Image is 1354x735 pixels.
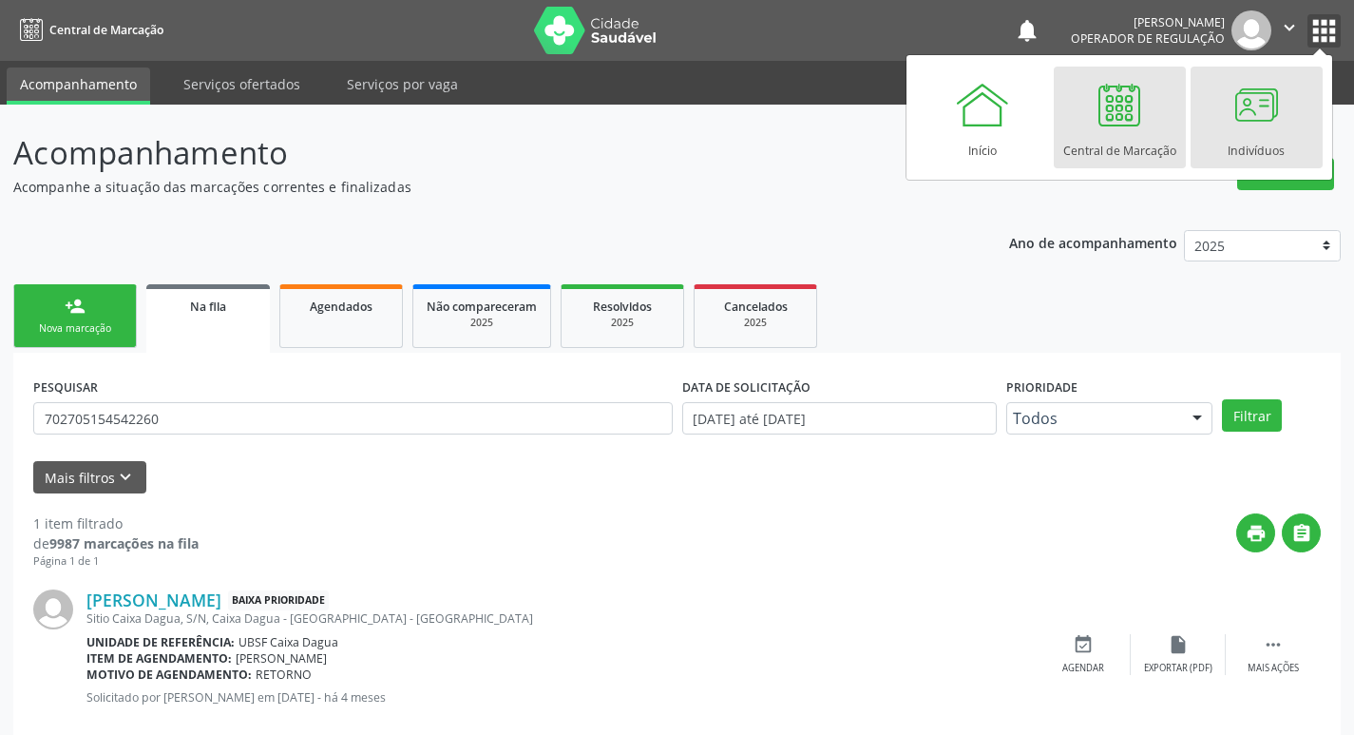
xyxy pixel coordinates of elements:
label: PESQUISAR [33,373,98,402]
i:  [1263,634,1284,655]
a: Serviços por vaga [334,68,471,101]
b: Motivo de agendamento: [86,667,252,683]
span: Na fila [190,299,226,315]
div: Nova marcação [28,321,123,336]
i:  [1279,17,1300,38]
span: Central de Marcação [49,22,163,38]
i: insert_drive_file [1168,634,1189,655]
label: DATA DE SOLICITAÇÃO [682,373,810,402]
a: Indivíduos [1191,67,1323,168]
p: Ano de acompanhamento [1009,230,1177,254]
button: apps [1307,14,1341,48]
button:  [1271,10,1307,50]
b: Unidade de referência: [86,634,235,650]
span: Baixa Prioridade [228,590,329,610]
b: Item de agendamento: [86,650,232,667]
img: img [33,590,73,629]
div: Mais ações [1248,662,1299,675]
div: 1 item filtrado [33,513,199,533]
i:  [1291,523,1312,544]
span: Resolvidos [593,299,652,315]
img: img [1231,10,1271,50]
div: de [33,533,199,553]
input: Nome, CNS [33,402,673,435]
label: Prioridade [1006,373,1077,402]
div: Página 1 de 1 [33,553,199,570]
a: [PERSON_NAME] [86,590,221,610]
div: 2025 [427,316,537,330]
button: print [1236,513,1275,552]
div: 2025 [708,316,803,330]
a: Início [917,67,1049,168]
p: Acompanhe a situação das marcações correntes e finalizadas [13,177,943,197]
span: RETORNO [256,667,312,683]
button: Filtrar [1222,399,1282,432]
div: Sitio Caixa Dagua, S/N, Caixa Dagua - [GEOGRAPHIC_DATA] - [GEOGRAPHIC_DATA] [86,610,1036,627]
span: Todos [1013,409,1174,428]
div: Agendar [1062,662,1104,675]
strong: 9987 marcações na fila [49,534,199,552]
a: Central de Marcação [13,14,163,46]
span: [PERSON_NAME] [236,650,327,667]
a: Central de Marcação [1054,67,1186,168]
span: Operador de regulação [1071,30,1225,47]
div: person_add [65,296,86,317]
a: Acompanhamento [7,68,150,105]
span: UBSF Caixa Dagua [238,634,338,650]
span: Cancelados [724,299,788,315]
i: keyboard_arrow_down [115,467,136,488]
input: Selecione um intervalo [682,402,997,435]
i: event_available [1073,634,1094,655]
button:  [1282,513,1321,552]
span: Não compareceram [427,299,537,315]
button: Mais filtroskeyboard_arrow_down [33,461,146,494]
button: notifications [1014,17,1040,44]
a: Serviços ofertados [170,68,314,101]
i: print [1246,523,1267,544]
p: Acompanhamento [13,129,943,177]
div: [PERSON_NAME] [1071,14,1225,30]
div: Exportar (PDF) [1144,662,1212,675]
span: Agendados [310,299,372,315]
div: 2025 [575,316,670,330]
p: Solicitado por [PERSON_NAME] em [DATE] - há 4 meses [86,689,1036,706]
